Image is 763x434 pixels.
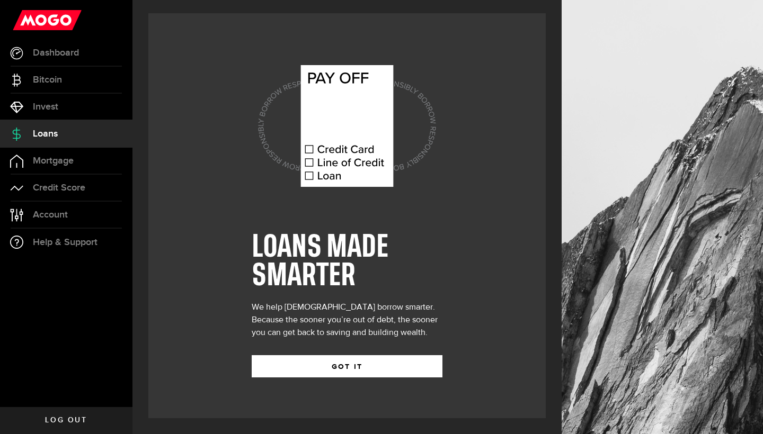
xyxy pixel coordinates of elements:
[33,129,58,139] span: Loans
[33,156,74,166] span: Mortgage
[33,183,85,193] span: Credit Score
[33,238,97,247] span: Help & Support
[45,417,87,424] span: Log out
[252,301,442,339] div: We help [DEMOGRAPHIC_DATA] borrow smarter. Because the sooner you’re out of debt, the sooner you ...
[252,355,442,377] button: GOT IT
[252,233,442,291] h1: LOANS MADE SMARTER
[33,48,79,58] span: Dashboard
[33,210,68,220] span: Account
[33,75,62,85] span: Bitcoin
[33,102,58,112] span: Invest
